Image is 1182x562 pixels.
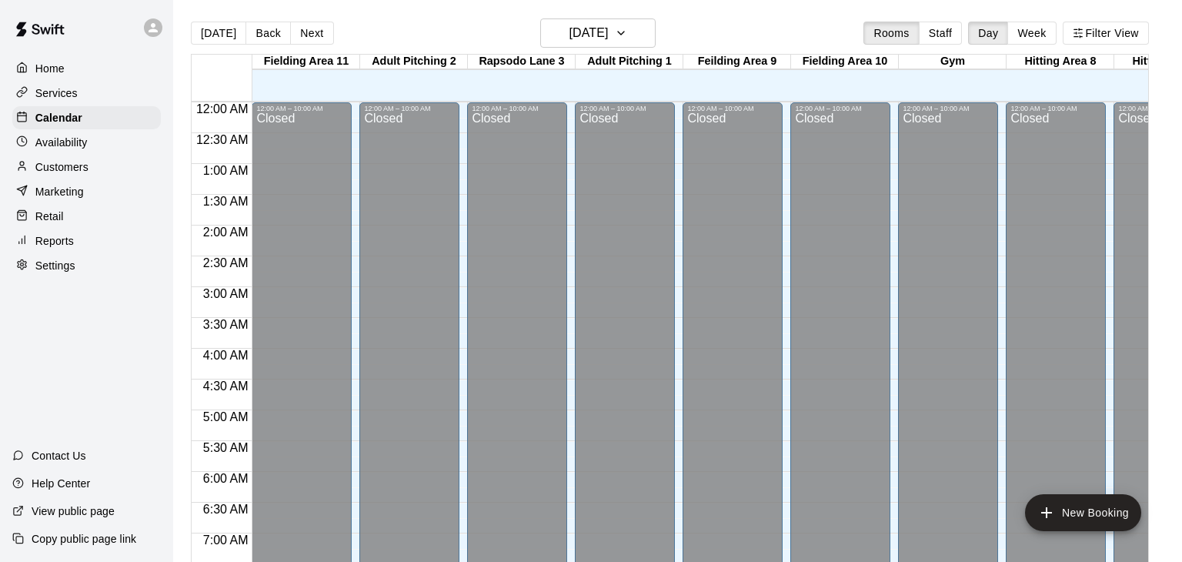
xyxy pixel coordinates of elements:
div: 12:00 AM – 10:00 AM [1010,105,1101,112]
button: Week [1007,22,1056,45]
button: Rooms [863,22,919,45]
p: Help Center [32,476,90,491]
span: 12:30 AM [192,133,252,146]
div: Adult Pitching 2 [360,55,468,69]
p: View public page [32,503,115,519]
button: [DATE] [191,22,246,45]
button: Filter View [1063,22,1149,45]
div: 12:00 AM – 10:00 AM [472,105,563,112]
p: Marketing [35,184,84,199]
span: 12:00 AM [192,102,252,115]
div: Fielding Area 10 [791,55,899,69]
button: Next [290,22,333,45]
div: 12:00 AM – 10:00 AM [579,105,670,112]
a: Services [12,82,161,105]
a: Availability [12,131,161,154]
div: 12:00 AM – 10:00 AM [256,105,347,112]
a: Reports [12,229,161,253]
p: Services [35,85,78,101]
span: 6:00 AM [199,472,252,485]
span: 1:00 AM [199,164,252,177]
p: Availability [35,135,88,150]
a: Marketing [12,180,161,203]
p: Home [35,61,65,76]
p: Copy public page link [32,531,136,547]
button: Day [968,22,1008,45]
p: Retail [35,209,64,224]
span: 7:00 AM [199,534,252,547]
button: Back [245,22,291,45]
div: 12:00 AM – 10:00 AM [687,105,778,112]
div: Rapsodo Lane 3 [468,55,576,69]
span: 3:00 AM [199,287,252,300]
p: Contact Us [32,448,86,463]
button: [DATE] [540,18,656,48]
div: Hitting Area 8 [1007,55,1114,69]
a: Retail [12,205,161,228]
a: Settings [12,254,161,277]
div: Feilding Area 9 [683,55,791,69]
span: 4:30 AM [199,380,252,393]
button: Staff [919,22,963,45]
span: 2:30 AM [199,256,252,269]
p: Calendar [35,110,82,125]
div: Fielding Area 11 [252,55,360,69]
span: 1:30 AM [199,195,252,208]
span: 4:00 AM [199,349,252,362]
div: Gym [899,55,1007,69]
h6: [DATE] [569,22,608,44]
p: Settings [35,258,75,273]
span: 6:30 AM [199,503,252,516]
p: Customers [35,159,88,175]
button: add [1025,494,1141,531]
div: 12:00 AM – 10:00 AM [903,105,993,112]
span: 5:30 AM [199,441,252,454]
div: 12:00 AM – 10:00 AM [795,105,886,112]
a: Home [12,57,161,80]
div: 12:00 AM – 10:00 AM [364,105,455,112]
span: 2:00 AM [199,226,252,239]
div: Adult Pitching 1 [576,55,683,69]
span: 5:00 AM [199,410,252,423]
span: 3:30 AM [199,318,252,331]
a: Customers [12,156,161,179]
p: Reports [35,233,74,249]
a: Calendar [12,106,161,129]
